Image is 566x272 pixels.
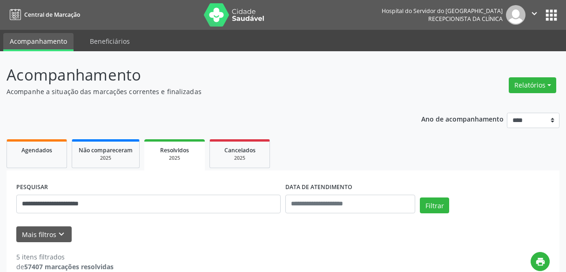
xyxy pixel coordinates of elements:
p: Acompanhamento [7,63,394,87]
div: 2025 [151,155,198,162]
div: 5 itens filtrados [16,252,114,262]
span: Recepcionista da clínica [428,15,503,23]
span: Central de Marcação [24,11,80,19]
button: Mais filtroskeyboard_arrow_down [16,226,72,243]
button: Filtrar [420,197,449,213]
i: print [535,257,546,267]
i: keyboard_arrow_down [56,229,67,239]
div: de [16,262,114,272]
span: Cancelados [224,146,256,154]
a: Central de Marcação [7,7,80,22]
label: DATA DE ATENDIMENTO [285,180,352,195]
strong: 57407 marcações resolvidas [24,262,114,271]
a: Beneficiários [83,33,136,49]
div: Hospital do Servidor do [GEOGRAPHIC_DATA] [382,7,503,15]
img: img [506,5,526,25]
span: Agendados [21,146,52,154]
div: 2025 [79,155,133,162]
p: Ano de acompanhamento [421,113,504,124]
button: Relatórios [509,77,556,93]
span: Resolvidos [160,146,189,154]
span: Não compareceram [79,146,133,154]
a: Acompanhamento [3,33,74,51]
button:  [526,5,543,25]
div: 2025 [216,155,263,162]
button: print [531,252,550,271]
p: Acompanhe a situação das marcações correntes e finalizadas [7,87,394,96]
label: PESQUISAR [16,180,48,195]
i:  [529,8,539,19]
button: apps [543,7,559,23]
